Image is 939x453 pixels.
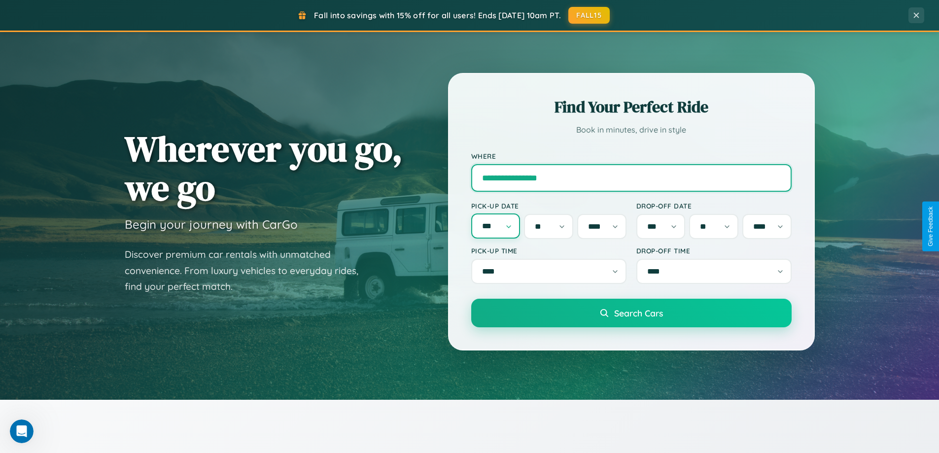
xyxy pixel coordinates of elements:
[614,308,663,318] span: Search Cars
[471,123,792,137] p: Book in minutes, drive in style
[636,202,792,210] label: Drop-off Date
[927,207,934,246] div: Give Feedback
[125,246,371,295] p: Discover premium car rentals with unmatched convenience. From luxury vehicles to everyday rides, ...
[471,152,792,160] label: Where
[471,96,792,118] h2: Find Your Perfect Ride
[568,7,610,24] button: FALL15
[636,246,792,255] label: Drop-off Time
[10,419,34,443] iframe: Intercom live chat
[125,217,298,232] h3: Begin your journey with CarGo
[125,129,403,207] h1: Wherever you go, we go
[471,299,792,327] button: Search Cars
[314,10,561,20] span: Fall into savings with 15% off for all users! Ends [DATE] 10am PT.
[471,202,626,210] label: Pick-up Date
[471,246,626,255] label: Pick-up Time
